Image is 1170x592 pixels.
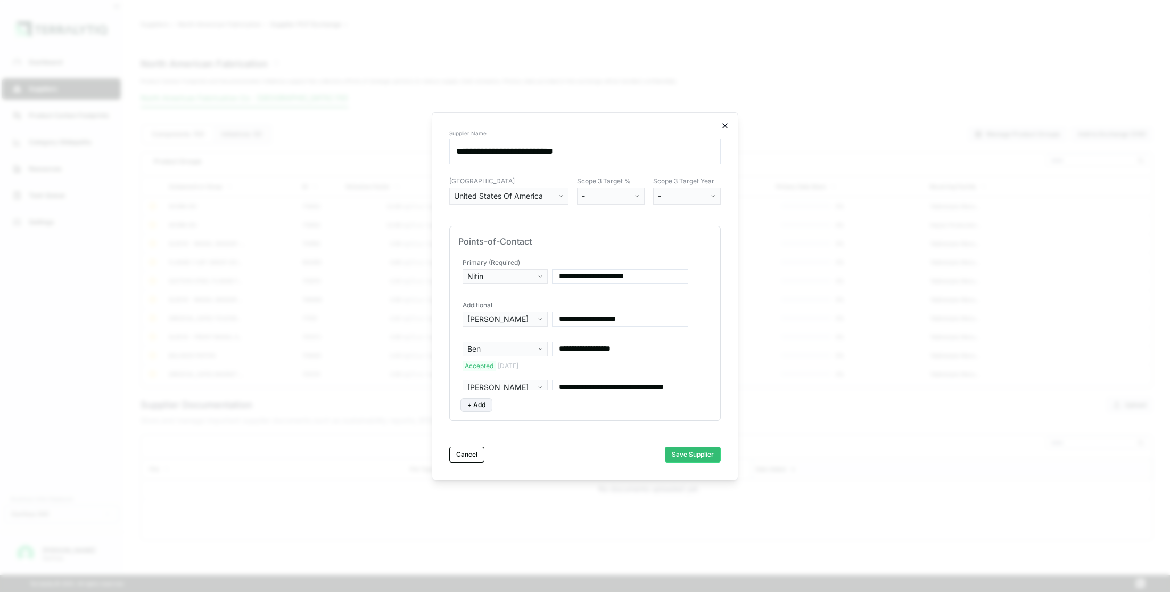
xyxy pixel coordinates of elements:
[467,271,535,282] div: Nitin
[665,447,721,463] button: Save Supplier
[498,362,518,370] div: [DATE]
[653,188,721,205] button: -
[463,342,548,356] button: Ben
[460,398,492,412] button: + Add
[463,269,548,284] button: Nitin
[467,382,535,393] div: [PERSON_NAME]
[460,258,710,267] div: Primary (Required)
[449,130,721,136] label: Supplier Name
[467,344,535,354] div: Ben
[577,177,645,185] label: Scope 3 Target %
[460,301,710,310] div: Additional
[458,235,712,248] div: Points-of-Contact
[449,447,484,463] button: Cancel
[463,380,548,395] button: [PERSON_NAME]
[454,191,556,201] div: United States Of America
[463,312,548,327] button: [PERSON_NAME]
[577,188,645,205] button: -
[449,177,568,185] label: [GEOGRAPHIC_DATA]
[467,314,535,325] div: [PERSON_NAME]
[463,361,496,371] div: Accepted
[653,177,721,185] label: Scope 3 Target Year
[449,188,568,205] button: United States Of America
